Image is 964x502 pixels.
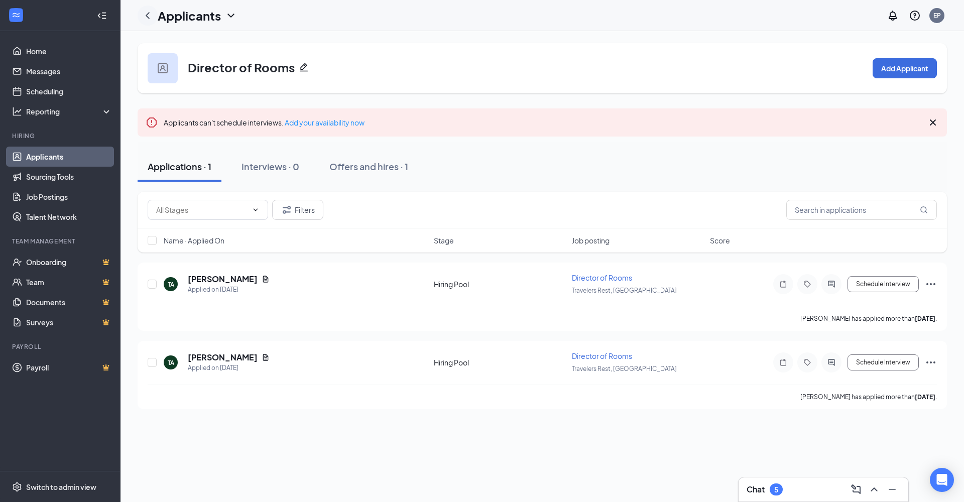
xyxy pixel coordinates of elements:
div: Offers and hires · 1 [329,160,408,173]
a: Job Postings [26,187,112,207]
button: Add Applicant [873,58,937,78]
a: Home [26,41,112,61]
span: Travelers Rest, [GEOGRAPHIC_DATA] [572,365,677,372]
svg: Note [777,358,789,366]
a: PayrollCrown [26,357,112,378]
h5: [PERSON_NAME] [188,274,258,285]
button: Schedule Interview [848,354,919,370]
a: Messages [26,61,112,81]
h1: Applicants [158,7,221,24]
div: Switch to admin view [26,482,96,492]
input: Search in applications [786,200,937,220]
span: Applicants can't schedule interviews. [164,118,365,127]
div: TA [168,280,174,289]
button: Schedule Interview [848,276,919,292]
b: [DATE] [915,393,935,401]
svg: ChevronDown [225,10,237,22]
span: Stage [434,235,454,245]
svg: ChevronUp [868,483,880,495]
svg: Error [146,116,158,129]
div: 5 [774,485,778,494]
button: ChevronUp [866,481,882,497]
a: TeamCrown [26,272,112,292]
svg: Note [777,280,789,288]
button: ComposeMessage [848,481,864,497]
p: [PERSON_NAME] has applied more than . [800,393,937,401]
svg: Collapse [97,11,107,21]
span: Job posting [572,235,610,245]
svg: Notifications [887,10,899,22]
div: Reporting [26,106,112,116]
svg: WorkstreamLogo [11,10,21,20]
span: Director of Rooms [572,351,632,360]
div: Applied on [DATE] [188,285,270,295]
div: Open Intercom Messenger [930,468,954,492]
svg: Document [262,353,270,361]
h5: [PERSON_NAME] [188,352,258,363]
svg: Cross [927,116,939,129]
div: EP [933,11,941,20]
button: Filter Filters [272,200,323,220]
svg: Filter [281,204,293,216]
div: TA [168,358,174,367]
svg: Tag [801,280,813,288]
svg: Document [262,275,270,283]
p: [PERSON_NAME] has applied more than . [800,314,937,323]
svg: Ellipses [925,356,937,368]
a: Talent Network [26,207,112,227]
a: SurveysCrown [26,312,112,332]
svg: Settings [12,482,22,492]
a: DocumentsCrown [26,292,112,312]
span: Travelers Rest, [GEOGRAPHIC_DATA] [572,287,677,294]
div: Team Management [12,237,110,245]
div: Hiring Pool [434,279,566,289]
input: All Stages [156,204,248,215]
h3: Director of Rooms [188,59,295,76]
a: Scheduling [26,81,112,101]
svg: MagnifyingGlass [920,206,928,214]
svg: ActiveChat [825,280,837,288]
svg: ChevronLeft [142,10,154,22]
svg: ActiveChat [825,358,837,366]
a: Applicants [26,147,112,167]
svg: ComposeMessage [850,483,862,495]
span: Director of Rooms [572,273,632,282]
div: Applications · 1 [148,160,211,173]
div: Interviews · 0 [242,160,299,173]
svg: ChevronDown [252,206,260,214]
svg: Tag [801,358,813,366]
a: OnboardingCrown [26,252,112,272]
a: Sourcing Tools [26,167,112,187]
span: Name · Applied On [164,235,224,245]
svg: Analysis [12,106,22,116]
div: Payroll [12,342,110,351]
div: Applied on [DATE] [188,363,270,373]
svg: Pencil [299,62,309,72]
b: [DATE] [915,315,935,322]
svg: QuestionInfo [909,10,921,22]
span: Score [710,235,730,245]
img: user icon [158,63,168,73]
div: Hiring Pool [434,357,566,367]
h3: Chat [747,484,765,495]
div: Hiring [12,132,110,140]
button: Minimize [884,481,900,497]
svg: Ellipses [925,278,937,290]
a: Add your availability now [285,118,365,127]
svg: Minimize [886,483,898,495]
